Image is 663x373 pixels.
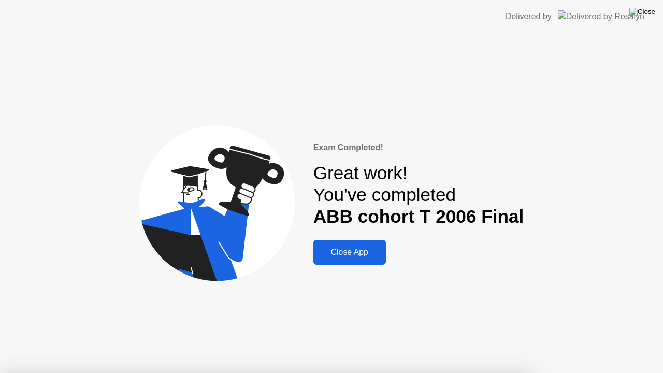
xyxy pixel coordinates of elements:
[313,162,524,228] div: Great work! You've completed
[629,8,655,16] img: Close
[313,141,524,154] div: Exam Completed!
[316,248,383,257] div: Close App
[558,10,644,22] img: Delivered by Rosalyn
[506,10,552,23] div: Delivered by
[313,206,524,226] b: ABB cohort T 2006 Final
